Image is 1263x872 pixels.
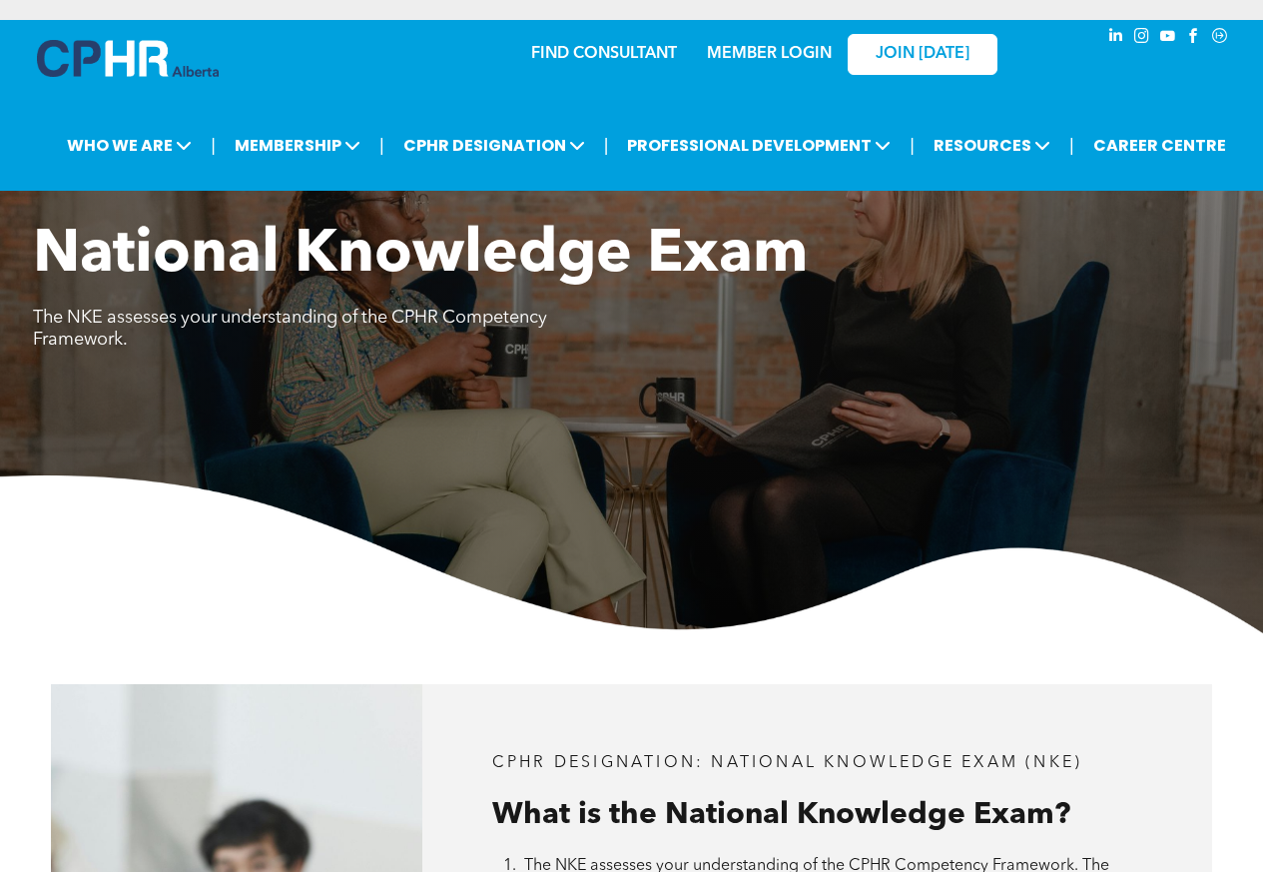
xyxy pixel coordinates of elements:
[1183,25,1205,52] a: facebook
[229,127,366,164] span: MEMBERSHIP
[1069,125,1074,166] li: |
[397,127,591,164] span: CPHR DESIGNATION
[848,34,997,75] a: JOIN [DATE]
[1157,25,1179,52] a: youtube
[910,125,915,166] li: |
[1131,25,1153,52] a: instagram
[604,125,609,166] li: |
[1087,127,1232,164] a: CAREER CENTRE
[1105,25,1127,52] a: linkedin
[707,46,832,62] a: MEMBER LOGIN
[33,226,808,286] span: National Knowledge Exam
[928,127,1056,164] span: RESOURCES
[379,125,384,166] li: |
[531,46,677,62] a: FIND CONSULTANT
[33,309,547,349] span: The NKE assesses your understanding of the CPHR Competency Framework.
[621,127,897,164] span: PROFESSIONAL DEVELOPMENT
[876,45,969,64] span: JOIN [DATE]
[492,800,1070,830] span: What is the National Knowledge Exam?
[492,755,1082,771] span: CPHR DESIGNATION: National Knowledge Exam (NKE)
[37,40,219,77] img: A blue and white logo for cp alberta
[211,125,216,166] li: |
[61,127,198,164] span: WHO WE ARE
[1209,25,1231,52] a: Social network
